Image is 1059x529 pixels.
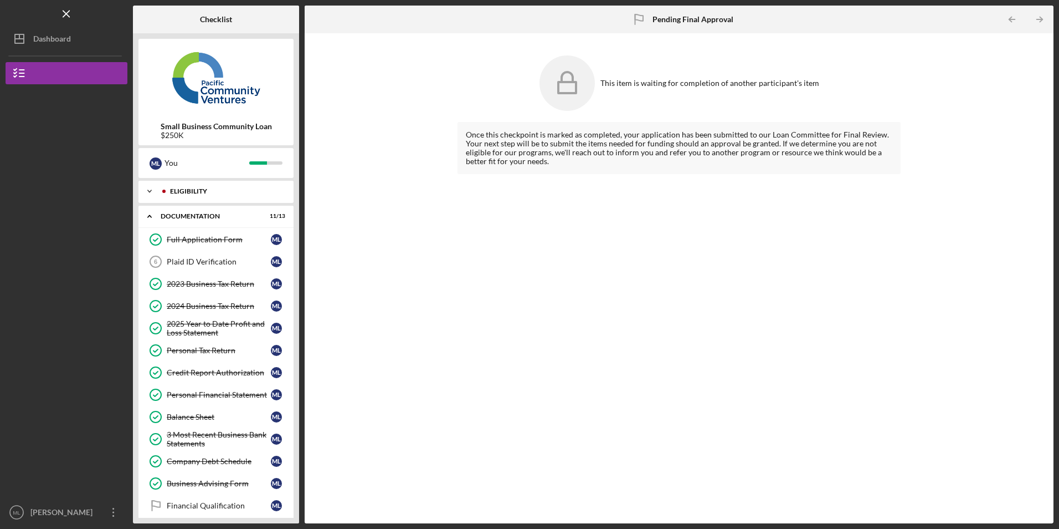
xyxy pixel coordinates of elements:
[167,479,271,488] div: Business Advising Form
[144,228,288,251] a: Full Application FormML
[13,510,20,516] text: ML
[161,122,272,131] b: Small Business Community Loan
[271,323,282,334] div: M L
[161,213,258,220] div: Documentation
[600,79,819,88] div: This item is waiting for completion of another participant's item
[271,234,282,245] div: M L
[167,430,271,448] div: 3 Most Recent Business Bank Statements
[150,157,162,170] div: M L
[271,345,282,356] div: M L
[167,319,271,337] div: 2025 Year to Date Profit and Loss Statement
[271,434,282,445] div: M L
[154,258,157,265] tspan: 6
[170,188,280,195] div: Eligibility
[144,362,288,384] a: Credit Report AuthorizationML
[271,256,282,267] div: M L
[144,273,288,295] a: 2023 Business Tax ReturnML
[200,15,232,24] b: Checklist
[144,472,288,495] a: Business Advising FormML
[167,501,271,510] div: Financial Qualification
[167,302,271,311] div: 2024 Business Tax Return
[271,478,282,489] div: M L
[138,44,294,111] img: Product logo
[167,368,271,377] div: Credit Report Authorization
[6,501,127,523] button: ML[PERSON_NAME]
[271,367,282,378] div: M L
[167,235,271,244] div: Full Application Form
[144,450,288,472] a: Company Debt ScheduleML
[28,501,100,526] div: [PERSON_NAME]
[167,413,271,421] div: Balance Sheet
[167,457,271,466] div: Company Debt Schedule
[164,154,249,172] div: You
[161,131,272,140] div: $250K
[144,384,288,406] a: Personal Financial StatementML
[167,257,271,266] div: Plaid ID Verification
[271,389,282,400] div: M L
[144,428,288,450] a: 3 Most Recent Business Bank StatementsML
[144,495,288,517] a: Financial QualificationML
[144,317,288,339] a: 2025 Year to Date Profit and Loss StatementML
[33,28,71,53] div: Dashboard
[167,390,271,399] div: Personal Financial Statement
[144,339,288,362] a: Personal Tax ReturnML
[265,213,285,220] div: 11 / 13
[271,500,282,511] div: M L
[6,28,127,50] button: Dashboard
[144,295,288,317] a: 2024 Business Tax ReturnML
[271,301,282,312] div: M L
[144,406,288,428] a: Balance SheetML
[652,15,733,24] b: Pending Final Approval
[466,130,892,166] div: Once this checkpoint is marked as completed, your application has been submitted to our Loan Comm...
[167,279,271,288] div: 2023 Business Tax Return
[271,456,282,467] div: M L
[271,411,282,423] div: M L
[144,251,288,273] a: 6Plaid ID VerificationML
[271,278,282,289] div: M L
[167,346,271,355] div: Personal Tax Return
